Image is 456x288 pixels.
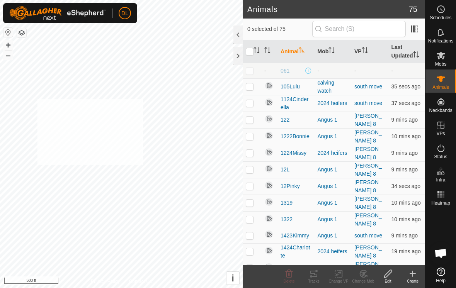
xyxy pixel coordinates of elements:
span: 1224Missy [281,149,306,157]
img: returning off [264,214,274,223]
p-sorticon: Activate to sort [299,48,305,54]
p-sorticon: Activate to sort [254,48,260,54]
th: Mob [315,40,352,63]
span: 105Lulu [281,83,300,91]
span: 6 Oct 2025 at 8:15 am [391,200,421,206]
a: south move [354,100,382,106]
img: returning off [264,197,274,207]
button: – [3,51,13,60]
p-sorticon: Activate to sort [328,48,335,54]
a: Help [425,264,456,286]
span: 1319 [281,199,293,207]
span: 061 [281,67,289,75]
a: [PERSON_NAME] 8 [354,196,382,210]
div: 2024 heifers [318,247,349,256]
img: returning off [264,98,274,107]
div: Angus 1 [318,132,349,141]
div: Open chat [429,242,453,265]
img: returning off [264,263,274,272]
div: Tracks [301,278,326,284]
span: 1322 [281,215,293,224]
button: Map Layers [17,28,26,37]
a: [PERSON_NAME] 8 [354,212,382,227]
div: Create [400,278,425,284]
a: [PERSON_NAME] 8 [354,261,382,275]
span: Notifications [428,39,453,43]
span: Help [436,278,446,283]
img: returning off [264,131,274,140]
img: returning off [264,181,274,190]
div: Angus 1 [318,215,349,224]
a: south move [354,232,382,239]
button: Reset Map [3,28,13,37]
div: 2024 heifers [318,99,349,107]
div: Change Mob [351,278,376,284]
span: 1124Cinderella [281,95,311,112]
div: Edit [376,278,400,284]
a: [PERSON_NAME] 8 [354,146,382,160]
th: Last Updated [388,40,425,63]
div: Angus 1 [318,232,349,240]
div: Angus 1 [318,116,349,124]
h2: Animals [247,5,409,14]
a: [PERSON_NAME] 8 [354,129,382,144]
span: Schedules [430,15,451,20]
img: returning off [264,164,274,173]
a: [PERSON_NAME] 8 [354,179,382,193]
span: 1519 [281,264,293,272]
span: 1423Kimmy [281,232,309,240]
button: + [3,41,13,50]
p-sorticon: Activate to sort [362,48,368,54]
span: 6 Oct 2025 at 8:25 am [391,100,421,106]
span: 6 Oct 2025 at 8:16 am [391,232,418,239]
p-sorticon: Activate to sort [264,48,271,54]
span: 6 Oct 2025 at 8:16 am [391,150,418,156]
span: VPs [436,131,445,136]
a: Contact Us [129,278,152,285]
span: 6 Oct 2025 at 8:16 am [391,117,418,123]
span: 122 [281,116,289,124]
span: Status [434,154,447,159]
a: [PERSON_NAME] 8 [354,244,382,259]
div: Change VP [326,278,351,284]
span: Neckbands [429,108,452,113]
button: i [226,272,239,285]
img: Gallagher Logo [9,6,106,20]
span: 1222Bonnie [281,132,310,141]
div: Angus 1 [318,199,349,207]
span: 1424Charlotte [281,244,311,260]
img: returning off [264,147,274,157]
span: 0 selected of 75 [247,25,312,33]
input: Search (S) [312,21,406,37]
app-display-virtual-paddock-transition: - [354,68,356,74]
span: 75 [409,3,417,15]
div: Angus 1 [318,182,349,190]
p-sorticon: Activate to sort [413,53,419,59]
img: returning off [264,230,274,239]
span: 6 Oct 2025 at 8:06 am [391,248,421,254]
a: Privacy Policy [91,278,120,285]
span: Heatmap [431,201,450,205]
span: - [264,68,266,74]
span: Mobs [435,62,446,66]
img: returning off [264,246,274,255]
img: returning off [264,81,274,90]
span: 12Pinky [281,182,300,190]
span: Infra [436,178,445,182]
a: [PERSON_NAME] 8 [354,163,382,177]
th: VP [351,40,388,63]
span: 6 Oct 2025 at 8:25 am [391,83,421,90]
span: DL [121,9,128,17]
span: - [391,68,393,74]
div: Angus 1 [318,264,349,272]
span: 6 Oct 2025 at 8:25 am [391,183,421,189]
span: 6 Oct 2025 at 8:15 am [391,216,421,222]
img: returning off [264,114,274,124]
span: Animals [432,85,449,90]
div: 2024 heifers [318,149,349,157]
span: i [231,273,234,283]
span: 6 Oct 2025 at 8:16 am [391,166,418,173]
div: Angus 1 [318,166,349,174]
a: south move [354,83,382,90]
span: Delete [284,279,295,283]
